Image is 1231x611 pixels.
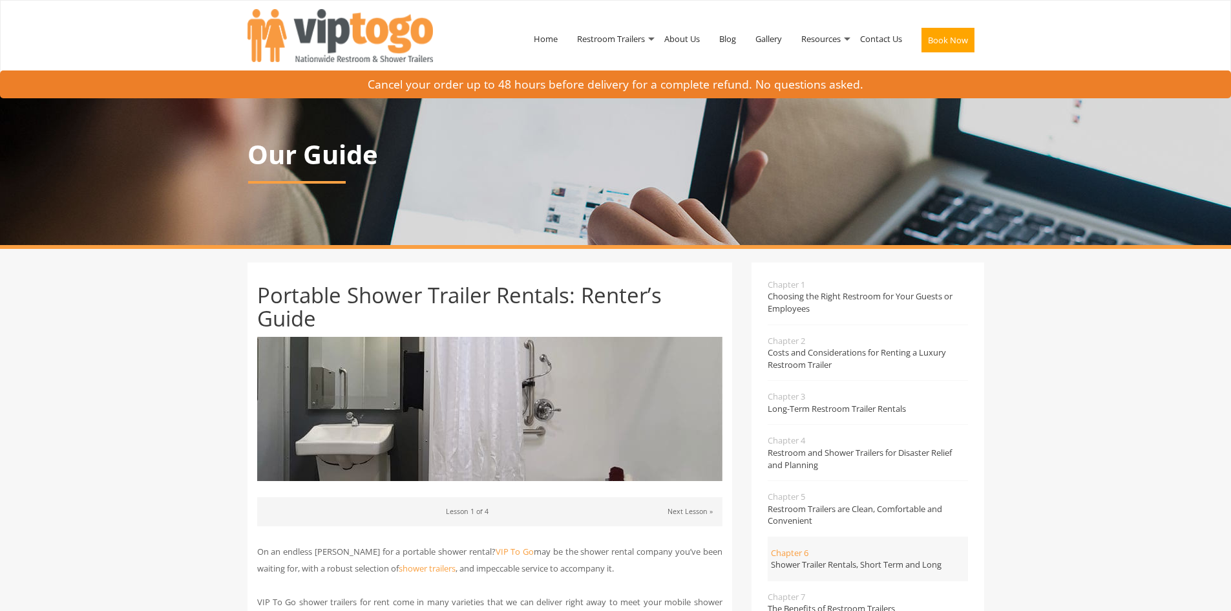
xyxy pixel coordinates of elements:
[912,5,984,80] a: Book Now
[768,381,968,424] a: Chapter 3Long-Term Restroom Trailer Rentals
[768,403,968,415] span: Long-Term Restroom Trailer Rentals
[768,481,968,537] a: Chapter 5Restroom Trailers are Clean, Comfortable and Convenient
[247,9,433,62] img: VIPTOGO
[768,391,968,403] span: Chapter 3
[496,546,534,557] a: VIP To Go
[710,5,746,72] a: Blog
[768,537,968,581] a: Chapter 6Shower Trailer Rentals, Short Term and Long
[771,559,968,571] span: Shower Trailer Rentals, Short Term and Long
[257,284,722,331] h1: Portable Shower Trailer Rentals: Renter’s Guide
[267,505,713,519] p: Lesson 1 of 4
[257,543,722,577] p: On an endless [PERSON_NAME] for a portable shower rental? may be the shower rental company you’ve...
[768,425,968,480] a: Chapter 4Restroom and Shower Trailers for Disaster Relief and Planning
[850,5,912,72] a: Contact Us
[768,279,968,325] a: Chapter 1Choosing the Right Restroom for Your Guests or Employees
[768,434,968,447] span: Chapter 4
[768,491,968,503] span: Chapter 5
[771,547,968,559] span: Chapter 6
[921,28,974,52] button: Book Now
[792,5,850,72] a: Resources
[768,503,968,527] span: Restroom Trailers are Clean, Comfortable and Convenient
[768,335,968,347] span: Chapter 2
[768,279,968,291] span: Chapter 1
[399,563,456,574] a: shower trailers
[524,5,567,72] a: Home
[257,337,722,481] img: Portable Shower Trailer Rentals: Renter’s Guide - VIPTOGO
[768,347,968,370] span: Costs and Considerations for Renting a Luxury Restroom Trailer
[567,5,655,72] a: Restroom Trailers
[746,5,792,72] a: Gallery
[768,325,968,381] a: Chapter 2Costs and Considerations for Renting a Luxury Restroom Trailer
[768,447,968,471] span: Restroom and Shower Trailers for Disaster Relief and Planning
[768,591,968,603] span: Chapter 7
[768,290,968,314] span: Choosing the Right Restroom for Your Guests or Employees
[247,140,984,169] p: Our Guide
[668,507,713,516] a: Next Lesson »
[655,5,710,72] a: About Us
